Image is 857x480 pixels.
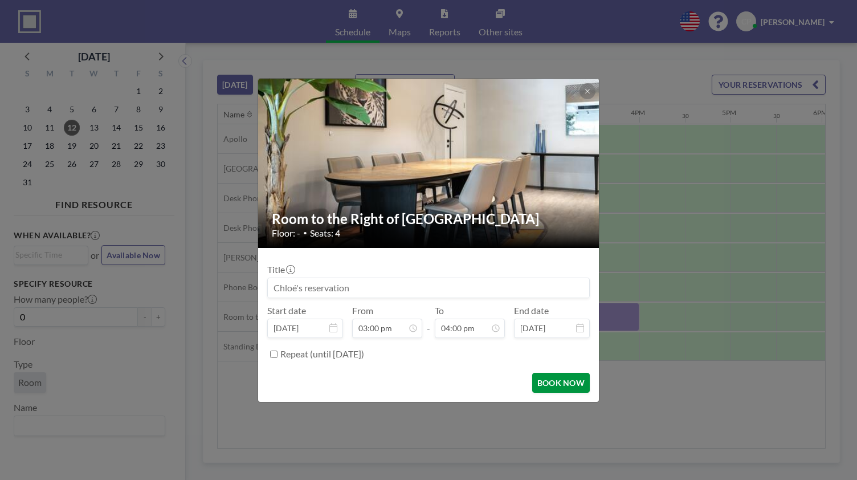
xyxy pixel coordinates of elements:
[427,309,430,334] span: -
[532,373,590,393] button: BOOK NOW
[272,210,586,227] h2: Room to the Right of [GEOGRAPHIC_DATA]
[268,278,589,298] input: Chloé's reservation
[303,229,307,237] span: •
[310,227,340,239] span: Seats: 4
[272,227,300,239] span: Floor: -
[267,305,306,316] label: Start date
[267,264,294,275] label: Title
[280,348,364,360] label: Repeat (until [DATE])
[352,305,373,316] label: From
[514,305,549,316] label: End date
[435,305,444,316] label: To
[258,49,600,277] img: 537.jpg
